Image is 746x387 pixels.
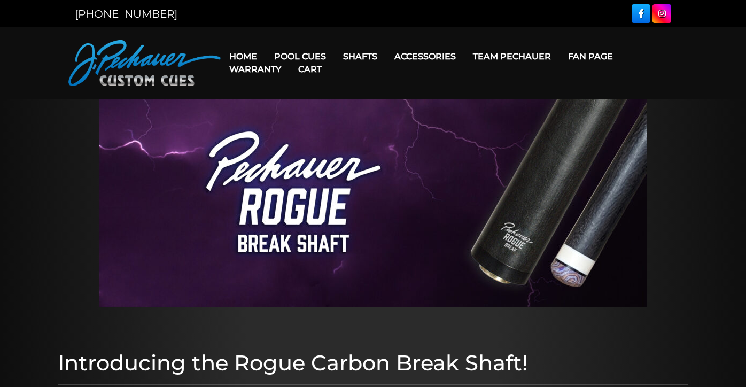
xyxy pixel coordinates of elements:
[335,43,386,70] a: Shafts
[266,43,335,70] a: Pool Cues
[290,56,330,83] a: Cart
[559,43,621,70] a: Fan Page
[221,43,266,70] a: Home
[68,40,221,86] img: Pechauer Custom Cues
[386,43,464,70] a: Accessories
[58,350,688,376] h1: Introducing the Rogue Carbon Break Shaft!
[464,43,559,70] a: Team Pechauer
[221,56,290,83] a: Warranty
[75,7,177,20] a: [PHONE_NUMBER]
